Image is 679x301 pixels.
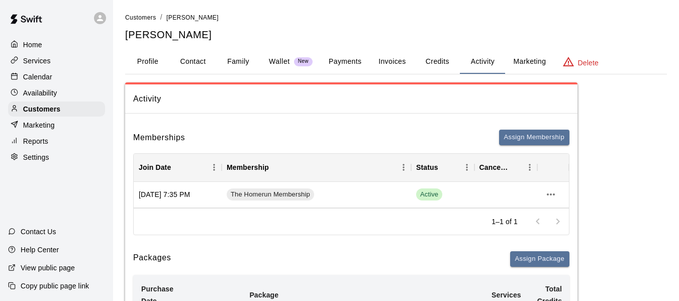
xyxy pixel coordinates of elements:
[222,153,411,181] div: Membership
[492,291,521,299] b: Services
[8,102,105,117] a: Customers
[510,251,569,267] button: Assign Package
[207,160,222,175] button: Menu
[21,227,56,237] p: Contact Us
[321,50,369,74] button: Payments
[21,263,75,273] p: View public page
[416,153,438,181] div: Status
[125,50,667,74] div: basic tabs example
[134,153,222,181] div: Join Date
[133,92,569,106] span: Activity
[23,120,55,130] p: Marketing
[522,160,537,175] button: Menu
[8,134,105,149] a: Reports
[8,69,105,84] a: Calendar
[505,50,554,74] button: Marketing
[134,182,222,208] div: [DATE] 7:35 PM
[294,58,313,65] span: New
[170,50,216,74] button: Contact
[23,72,52,82] p: Calendar
[474,153,538,181] div: Cancel Date
[125,50,170,74] button: Profile
[8,53,105,68] a: Services
[508,160,522,174] button: Sort
[125,28,667,42] h5: [PERSON_NAME]
[438,160,452,174] button: Sort
[227,153,269,181] div: Membership
[269,56,290,67] p: Wallet
[8,85,105,101] a: Availability
[492,217,518,227] p: 1–1 of 1
[249,291,278,299] b: Package
[23,136,48,146] p: Reports
[499,130,569,145] button: Assign Membership
[23,56,51,66] p: Services
[8,37,105,52] a: Home
[415,50,460,74] button: Credits
[479,153,509,181] div: Cancel Date
[8,150,105,165] a: Settings
[269,160,283,174] button: Sort
[139,153,171,181] div: Join Date
[133,131,185,144] h6: Memberships
[133,251,171,267] h6: Packages
[23,88,57,98] p: Availability
[21,245,59,255] p: Help Center
[23,152,49,162] p: Settings
[416,188,442,200] span: Active
[459,160,474,175] button: Menu
[369,50,415,74] button: Invoices
[160,12,162,23] li: /
[227,188,317,200] a: The Homerun Membership
[166,14,219,21] span: [PERSON_NAME]
[460,50,505,74] button: Activity
[542,186,559,203] button: more actions
[416,190,442,199] span: Active
[125,12,667,23] nav: breadcrumb
[171,160,185,174] button: Sort
[125,13,156,21] a: Customers
[411,153,474,181] div: Status
[8,118,105,133] a: Marketing
[227,190,314,199] span: The Homerun Membership
[396,160,411,175] button: Menu
[578,58,599,68] p: Delete
[21,281,89,291] p: Copy public page link
[125,14,156,21] span: Customers
[216,50,261,74] button: Family
[23,40,42,50] p: Home
[23,104,60,114] p: Customers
